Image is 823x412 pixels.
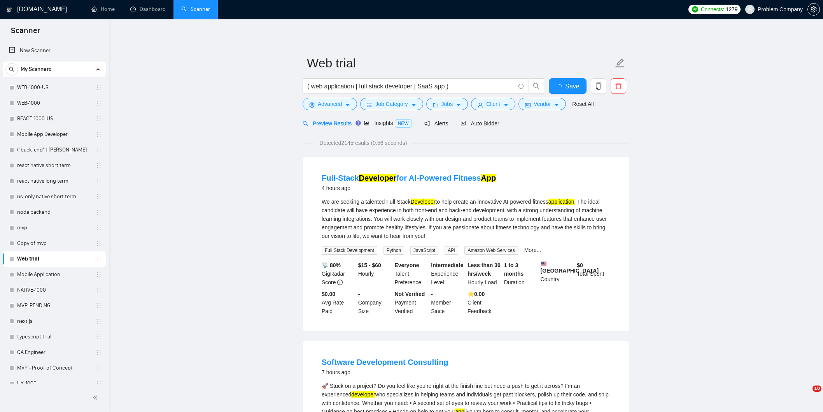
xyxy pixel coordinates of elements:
[303,98,357,110] button: settingAdvancedcaret-down
[17,189,91,204] a: us-only native short term
[322,197,610,240] div: We are seeking a talented Full-Stack to help create an innovative AI-powered fitness . The ideal ...
[17,329,91,345] a: typescript trial
[541,261,546,266] img: 🇺🇸
[611,78,626,94] button: delete
[322,291,335,297] b: $0.00
[431,262,463,268] b: Intermediate
[424,120,448,127] span: Alerts
[529,78,544,94] button: search
[322,174,496,182] a: Full-StackDeveloperfor AI-Powered FitnessApp
[591,78,606,94] button: copy
[503,261,539,287] div: Duration
[360,98,423,110] button: barsJob Categorycaret-down
[486,100,500,108] span: Client
[525,102,531,108] span: idcard
[21,62,51,77] span: My Scanners
[424,121,430,126] span: notification
[572,100,594,108] a: Reset All
[17,345,91,360] a: QA Engineer
[93,394,100,401] span: double-left
[393,290,430,315] div: Payment Verified
[456,102,461,108] span: caret-down
[96,303,102,309] span: holder
[5,25,46,41] span: Scanner
[309,102,315,108] span: setting
[364,120,369,126] span: area-chart
[539,261,576,287] div: Country
[96,318,102,324] span: holder
[357,290,393,315] div: Company Size
[96,178,102,184] span: holder
[345,102,350,108] span: caret-down
[96,209,102,215] span: holder
[615,58,625,68] span: edit
[307,81,515,91] input: Search Freelance Jobs...
[96,271,102,278] span: holder
[17,298,91,313] a: MVP-PENDING
[808,6,819,12] span: setting
[17,251,91,267] a: Web trial
[322,358,448,366] a: Software Development Consulting
[351,391,375,398] mark: developer
[358,262,381,268] b: $15 - $60
[575,261,612,287] div: Total Spent
[466,261,503,287] div: Hourly Load
[812,386,821,392] span: 10
[91,6,115,12] a: homeHome
[96,131,102,137] span: holder
[503,102,509,108] span: caret-down
[322,183,496,193] div: 4 hours ago
[5,63,18,76] button: search
[17,95,91,111] a: WEB-1000
[556,84,565,90] span: loading
[577,262,583,268] b: $ 0
[364,120,411,126] span: Insights
[410,246,438,255] span: JavaScript
[9,43,100,58] a: New Scanner
[320,261,357,287] div: GigRadar Score
[433,102,438,108] span: folder
[355,120,362,127] div: Tooltip anchor
[17,80,91,95] a: WEB-1000-US
[464,246,518,255] span: Amazon Web Services
[591,83,606,90] span: copy
[518,84,524,89] span: info-circle
[565,81,579,91] span: Save
[395,119,412,128] span: NEW
[96,116,102,122] span: holder
[429,290,466,315] div: Member Since
[96,334,102,340] span: holder
[96,194,102,200] span: holder
[314,139,412,147] span: Detected 2145 results (0.56 seconds)
[17,204,91,220] a: node backend
[393,261,430,287] div: Talent Preference
[541,261,599,274] b: [GEOGRAPHIC_DATA]
[17,142,91,158] a: ("back-end" | [PERSON_NAME]
[17,173,91,189] a: react native long term
[504,262,524,277] b: 1 to 3 months
[96,162,102,169] span: holder
[534,100,551,108] span: Vendor
[726,5,737,14] span: 1279
[17,220,91,236] a: mvp
[358,291,360,297] b: -
[461,120,499,127] span: Auto Bidder
[17,236,91,251] a: Copy of mvp
[322,246,377,255] span: Full Stack Development
[518,98,566,110] button: idcardVendorcaret-down
[17,267,91,282] a: Mobile Application
[359,174,397,182] mark: Developer
[797,386,815,404] iframe: Intercom live chat
[181,6,210,12] a: searchScanner
[17,158,91,173] a: react native short term
[554,102,559,108] span: caret-down
[320,290,357,315] div: Avg Rate Paid
[548,199,574,205] mark: application
[322,368,448,377] div: 7 hours ago
[337,280,343,285] span: info-circle
[307,53,613,73] input: Scanner name...
[529,83,544,90] span: search
[96,85,102,91] span: holder
[96,349,102,356] span: holder
[411,199,436,205] mark: Developer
